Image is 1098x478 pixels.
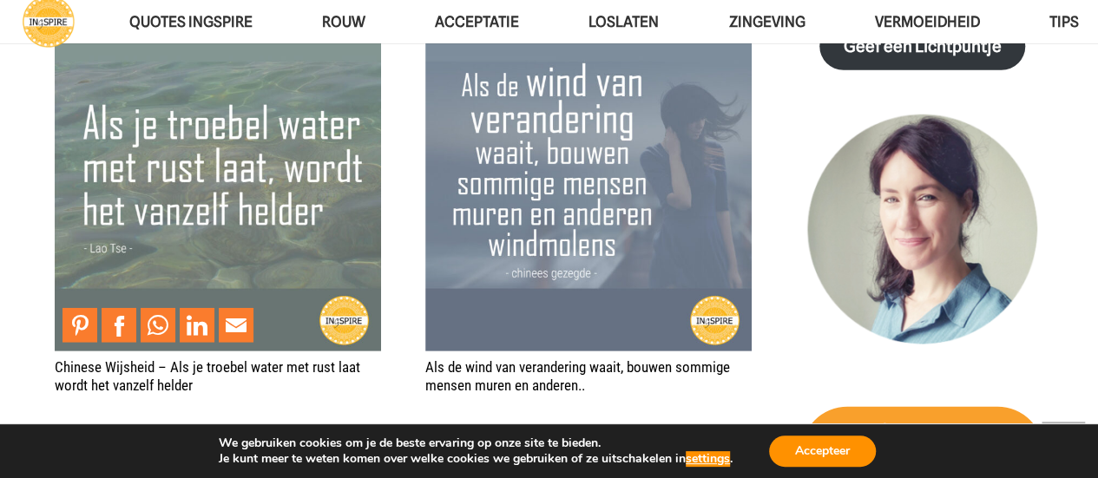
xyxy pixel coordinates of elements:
[180,308,214,343] a: Share to LinkedIn
[425,25,752,351] a: Als de wind van verandering waait, bouwen sommige mensen muren en anderen..
[801,115,1043,357] img: Inge Geertzen - schrijfster Ingspire.nl, markteer en handmassage therapeut
[588,13,659,30] span: Loslaten
[180,308,219,343] li: LinkedIn
[55,358,360,393] a: Chinese Wijsheid – Als je troebel water met rust laat wordt het vanzelf helder
[322,13,365,30] span: ROUW
[219,435,733,451] p: We gebruiken cookies om je de beste ervaring op onze site te bieden.
[62,308,97,343] a: Pin to Pinterest
[728,13,805,30] span: Zingeving
[425,358,730,393] a: Als de wind van verandering waait, bouwen sommige mensen muren en anderen..
[878,420,935,441] strong: Quotes
[102,308,141,343] li: Facebook
[62,308,102,343] li: Pinterest
[425,25,752,351] img: Spreuk over omgaan met verandering: Als de wind van verandering waait, bouwen sommige mensen mure...
[874,13,979,30] span: VERMOEIDHEID
[435,13,519,30] span: Acceptatie
[129,13,253,30] span: QUOTES INGSPIRE
[141,308,175,343] a: Share to WhatsApp
[1049,13,1078,30] span: TIPS
[769,435,876,467] button: Accepteer
[219,308,253,343] a: Mail to Email This
[141,308,180,343] li: WhatsApp
[102,308,136,343] a: Share to Facebook
[686,451,730,467] button: settings
[55,25,381,351] a: Chinese Wijsheid – Als je troebel water met rust laat wordt het vanzelf helder
[219,308,258,343] li: Email This
[55,25,381,351] img: Citaat van de Chinese filosoof LAO TSE
[219,451,733,467] p: Je kunt meer te weten komen over welke cookies we gebruiken of ze uitschakelen in .
[1042,422,1085,465] a: Terug naar top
